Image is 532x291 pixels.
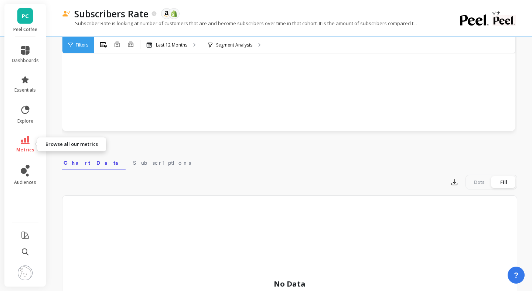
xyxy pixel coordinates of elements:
[163,10,170,17] img: api.amazon.svg
[508,267,525,284] button: ?
[492,15,516,26] img: partner logo
[17,118,33,124] span: explore
[62,20,417,27] p: Subscriber Rate is looking at number of customers that are and become subscribers over time in th...
[18,266,33,280] img: profile picture
[492,11,516,15] p: with
[12,27,39,32] p: Peel Coffee
[12,58,39,64] span: dashboards
[74,7,149,20] p: Subscribers Rate
[64,159,124,167] span: Chart Data
[171,10,177,17] img: api.shopify.svg
[274,279,306,289] p: No Data
[216,42,252,48] p: Segment Analysis
[62,153,517,170] nav: Tabs
[76,42,88,48] span: Filters
[16,147,34,153] span: metrics
[14,87,36,93] span: essentials
[22,12,29,20] span: PC
[62,11,71,17] img: header icon
[14,179,36,185] span: audiences
[156,42,187,48] p: Last 12 Months
[491,176,516,188] div: Fill
[514,270,518,280] span: ?
[467,176,491,188] div: Dots
[133,159,191,167] span: Subscriptions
